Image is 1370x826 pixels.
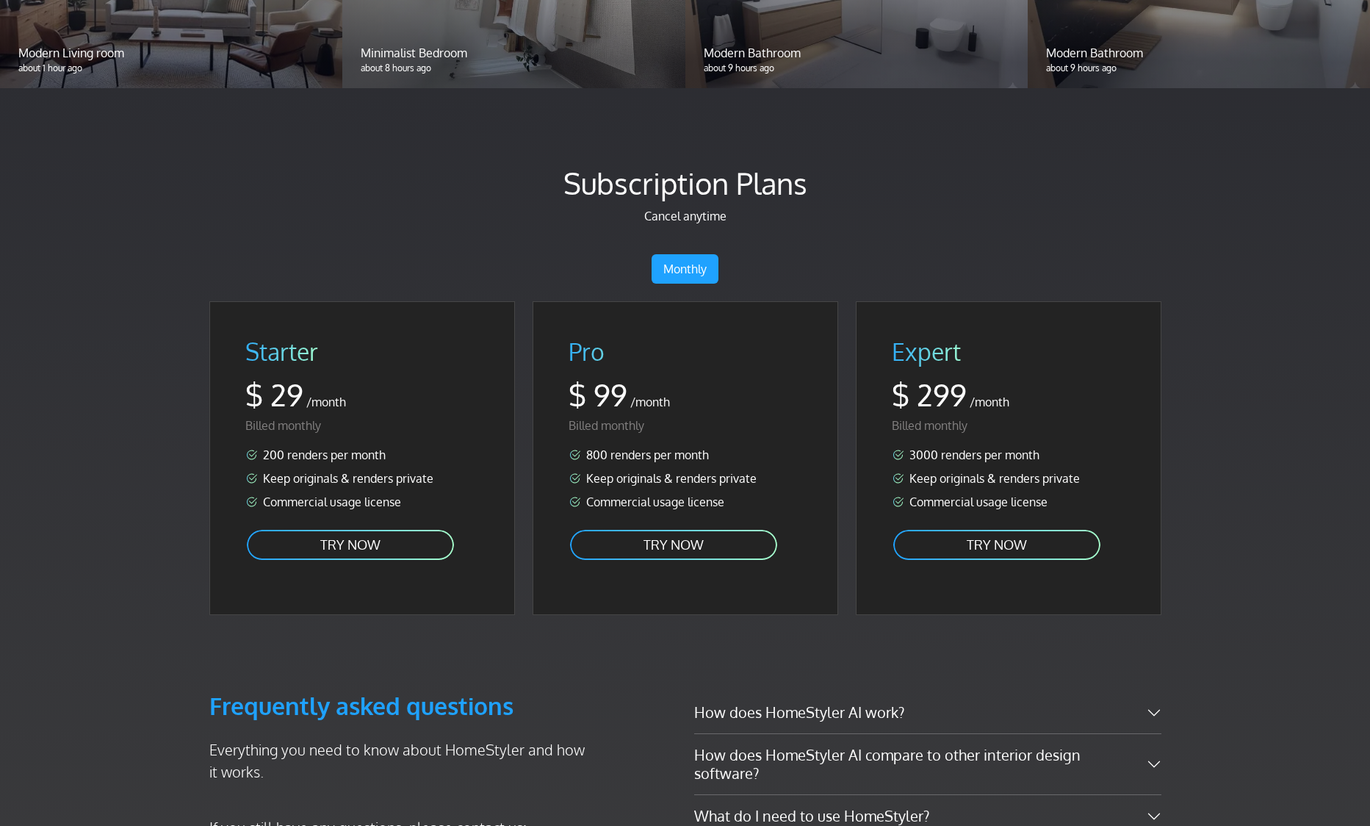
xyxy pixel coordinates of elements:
[245,337,479,367] h2: Starter
[245,376,303,413] span: $ 29
[245,446,479,464] li: 200 renders per month
[245,493,479,511] li: Commercial usage license
[209,739,596,783] p: Everything you need to know about HomeStyler and how it works.
[630,395,670,409] span: /month
[694,692,1161,733] button: How does HomeStyler AI work?
[704,62,1009,75] p: about 9 hours ago
[245,418,321,433] span: Billed monthly
[652,254,718,284] a: Monthly
[694,734,1161,794] button: How does HomeStyler AI compare to other interior design software?
[1046,44,1352,62] p: Modern Bathroom
[892,418,967,433] span: Billed monthly
[1046,62,1352,75] p: about 9 hours ago
[704,44,1009,62] p: Modern Bathroom
[209,207,1161,225] p: Cancel anytime
[361,62,666,75] p: about 8 hours ago
[892,446,1125,464] li: 3000 renders per month
[569,418,644,433] span: Billed monthly
[970,395,1009,409] span: /month
[361,44,666,62] p: Minimalist Bedroom
[209,692,596,721] h3: Frequently asked questions
[569,493,802,511] li: Commercial usage license
[306,395,346,409] span: /month
[18,44,324,62] p: Modern Living room
[209,165,1161,201] h1: Subscription Plans
[892,470,1125,487] li: Keep originals & renders private
[245,528,455,561] a: TRY NOW
[569,337,802,367] h2: Pro
[569,528,779,561] a: TRY NOW
[569,376,627,413] span: $ 99
[892,493,1125,511] li: Commercial usage license
[245,470,479,487] li: Keep originals & renders private
[892,337,1125,367] h2: Expert
[18,62,324,75] p: about 1 hour ago
[569,446,802,464] li: 800 renders per month
[569,470,802,487] li: Keep originals & renders private
[892,376,967,413] span: $ 299
[892,528,1102,561] a: TRY NOW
